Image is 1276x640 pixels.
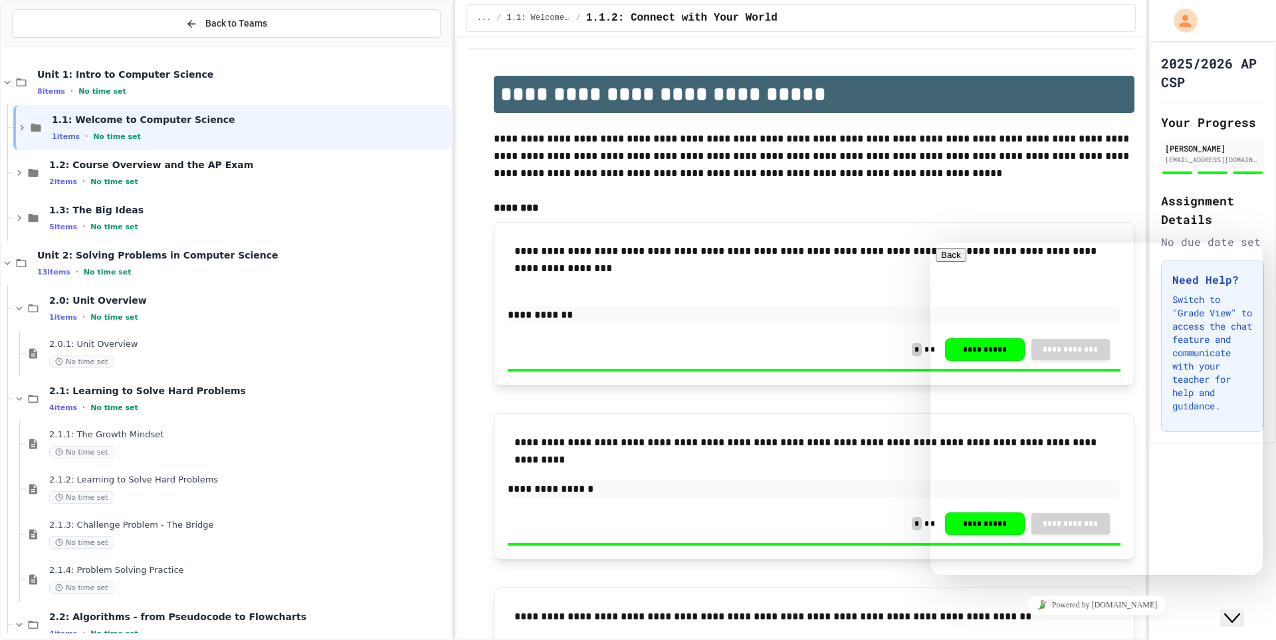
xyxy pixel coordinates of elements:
[49,159,449,171] span: 1.2: Course Overview and the AP Exam
[90,403,138,412] span: No time set
[93,132,141,141] span: No time set
[49,223,77,231] span: 5 items
[82,221,85,232] span: •
[49,294,449,306] span: 2.0: Unit Overview
[49,520,449,531] span: 2.1.3: Challenge Problem - The Bridge
[49,177,77,186] span: 2 items
[90,313,138,322] span: No time set
[82,402,85,413] span: •
[496,13,501,23] span: /
[82,176,85,187] span: •
[205,17,267,31] span: Back to Teams
[1161,191,1264,229] h2: Assignment Details
[49,313,77,322] span: 1 items
[37,268,70,276] span: 13 items
[90,177,138,186] span: No time set
[1161,54,1264,91] h1: 2025/2026 AP CSP
[586,10,778,26] span: 1.1.2: Connect with Your World
[84,268,132,276] span: No time set
[506,13,570,23] span: 1.1: Welcome to Computer Science
[1220,587,1263,627] iframe: chat widget
[1165,155,1260,165] div: [EMAIL_ADDRESS][DOMAIN_NAME]
[49,446,114,459] span: No time set
[37,87,65,96] span: 8 items
[1160,5,1201,36] div: My Account
[930,243,1263,575] iframe: chat widget
[49,356,114,368] span: No time set
[477,13,492,23] span: ...
[49,611,449,623] span: 2.2: Algorithms - from Pseudocode to Flowcharts
[52,132,80,141] span: 1 items
[85,131,88,142] span: •
[1161,113,1264,132] h2: Your Progress
[49,629,77,638] span: 4 items
[76,267,78,277] span: •
[49,429,449,441] span: 2.1.1: The Growth Mindset
[37,249,449,261] span: Unit 2: Solving Problems in Computer Science
[49,491,114,504] span: No time set
[70,86,73,96] span: •
[930,590,1263,620] iframe: chat widget
[82,628,85,639] span: •
[90,629,138,638] span: No time set
[90,223,138,231] span: No time set
[52,114,449,126] span: 1.1: Welcome to Computer Science
[1165,142,1260,154] div: [PERSON_NAME]
[37,68,449,80] span: Unit 1: Intro to Computer Science
[49,385,449,397] span: 2.1: Learning to Solve Hard Problems
[82,312,85,322] span: •
[576,13,580,23] span: /
[49,339,449,350] span: 2.0.1: Unit Overview
[78,87,126,96] span: No time set
[49,475,449,486] span: 2.1.2: Learning to Solve Hard Problems
[49,582,114,594] span: No time set
[12,9,441,38] button: Back to Teams
[49,204,449,216] span: 1.3: The Big Ideas
[49,403,77,412] span: 4 items
[49,565,449,576] span: 2.1.4: Problem Solving Practice
[49,536,114,549] span: No time set
[1161,234,1264,250] div: No due date set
